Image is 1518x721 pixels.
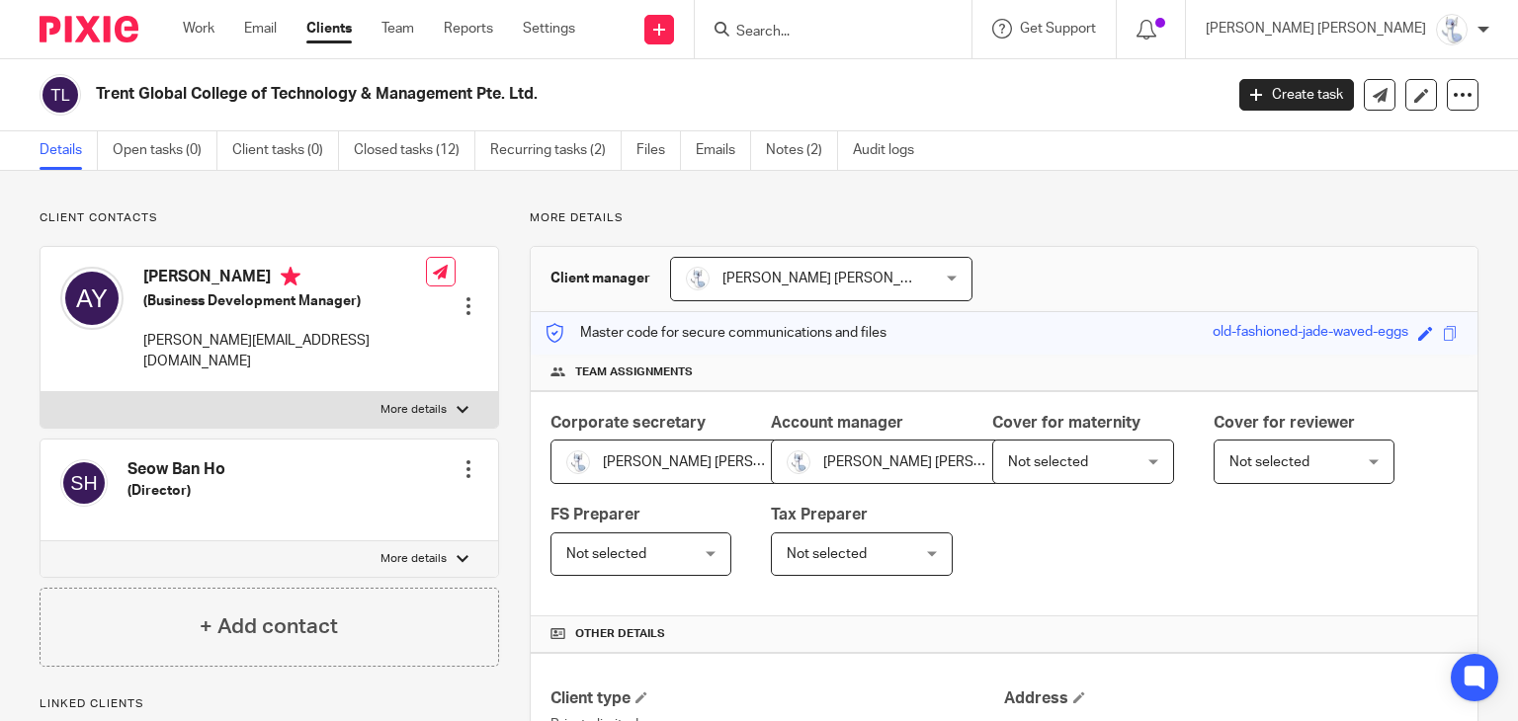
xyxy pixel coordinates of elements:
span: Other details [575,626,665,642]
a: Reports [444,19,493,39]
span: Corporate secretary [550,415,706,431]
span: Cover for maternity [992,415,1140,431]
img: svg%3E [40,74,81,116]
a: Notes (2) [766,131,838,170]
i: Primary [281,267,300,286]
p: More details [530,210,1478,226]
input: Search [734,24,912,41]
a: Closed tasks (12) [354,131,475,170]
span: [PERSON_NAME] [PERSON_NAME] [603,455,823,469]
h4: Client type [550,688,1004,709]
span: FS Preparer [550,507,640,522]
a: Client tasks (0) [232,131,339,170]
span: Not selected [787,547,867,561]
a: Email [244,19,277,39]
img: images.jfif [686,267,710,290]
p: Master code for secure communications and files [546,323,886,343]
img: svg%3E [60,267,124,330]
img: images.jfif [1436,14,1468,45]
img: images.jfif [787,450,810,474]
h3: Client manager [550,269,650,288]
span: [PERSON_NAME] [PERSON_NAME] [722,272,943,285]
p: Client contacts [40,210,499,226]
a: Clients [306,19,352,39]
a: Open tasks (0) [113,131,217,170]
a: Audit logs [853,131,929,170]
p: More details [380,551,447,567]
span: Get Support [1020,22,1096,36]
a: Create task [1239,79,1354,111]
h2: Trent Global College of Technology & Management Pte. Ltd. [96,84,987,105]
img: svg%3E [60,459,108,507]
a: Emails [696,131,751,170]
h4: [PERSON_NAME] [143,267,426,291]
span: [PERSON_NAME] [PERSON_NAME] [823,455,1044,469]
a: Details [40,131,98,170]
p: [PERSON_NAME] [PERSON_NAME] [1206,19,1426,39]
span: Account manager [771,415,903,431]
span: Tax Preparer [771,507,868,522]
h4: Address [1004,688,1458,709]
span: Team assignments [575,364,693,380]
a: Work [183,19,214,39]
p: Linked clients [40,696,499,712]
h5: (Business Development Manager) [143,291,426,311]
h5: (Director) [127,481,225,501]
a: Recurring tasks (2) [490,131,622,170]
div: old-fashioned-jade-waved-eggs [1213,322,1408,345]
span: Cover for reviewer [1214,415,1355,431]
p: More details [380,402,447,418]
a: Settings [523,19,575,39]
a: Team [381,19,414,39]
h4: + Add contact [200,611,338,642]
h4: Seow Ban Ho [127,459,225,480]
img: Pixie [40,16,138,42]
span: Not selected [1008,455,1088,469]
img: images.jfif [566,450,590,474]
span: Not selected [566,547,646,561]
a: Files [636,131,681,170]
p: [PERSON_NAME][EMAIL_ADDRESS][DOMAIN_NAME] [143,331,426,371]
span: Not selected [1229,455,1309,469]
